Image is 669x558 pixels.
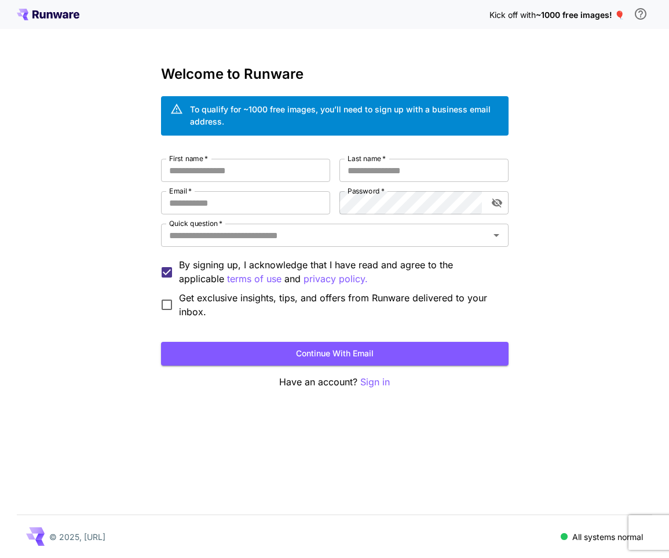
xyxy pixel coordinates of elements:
[169,154,208,163] label: First name
[161,66,509,82] h3: Welcome to Runware
[489,10,536,20] span: Kick off with
[227,272,282,286] button: By signing up, I acknowledge that I have read and agree to the applicable and privacy policy.
[488,227,505,243] button: Open
[487,192,507,213] button: toggle password visibility
[161,375,509,389] p: Have an account?
[304,272,368,286] button: By signing up, I acknowledge that I have read and agree to the applicable terms of use and
[536,10,624,20] span: ~1000 free images! 🎈
[227,272,282,286] p: terms of use
[179,291,499,319] span: Get exclusive insights, tips, and offers from Runware delivered to your inbox.
[629,2,652,25] button: In order to qualify for free credit, you need to sign up with a business email address and click ...
[360,375,390,389] button: Sign in
[161,342,509,366] button: Continue with email
[179,258,499,286] p: By signing up, I acknowledge that I have read and agree to the applicable and
[49,531,105,543] p: © 2025, [URL]
[169,218,222,228] label: Quick question
[348,154,386,163] label: Last name
[304,272,368,286] p: privacy policy.
[572,531,643,543] p: All systems normal
[169,186,192,196] label: Email
[190,103,499,127] div: To qualify for ~1000 free images, you’ll need to sign up with a business email address.
[348,186,385,196] label: Password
